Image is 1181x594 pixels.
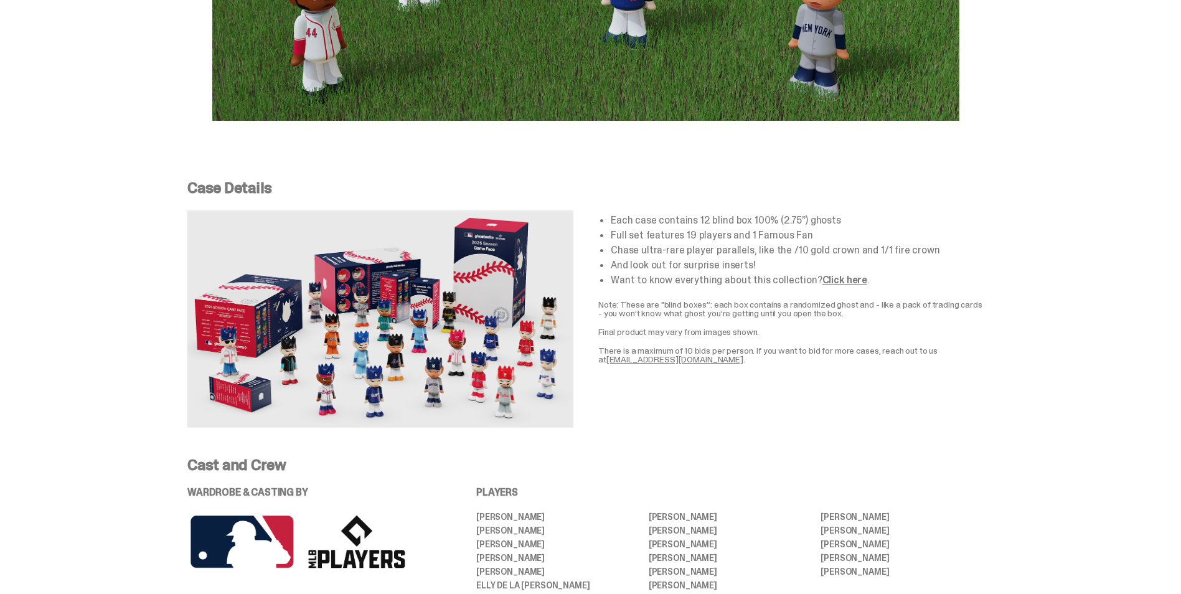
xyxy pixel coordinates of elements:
p: Final product may vary from images shown. [598,328,984,336]
li: [PERSON_NAME] [649,554,812,562]
li: [PERSON_NAME] [649,567,812,576]
li: [PERSON_NAME] [649,581,812,590]
li: Elly De La [PERSON_NAME] [476,581,640,590]
li: [PERSON_NAME] [476,512,640,521]
li: [PERSON_NAME] [821,512,984,521]
li: [PERSON_NAME] [476,540,640,549]
p: Cast and Crew [187,458,984,473]
li: [PERSON_NAME] [821,554,984,562]
p: WARDROBE & CASTING BY [187,488,441,497]
li: And look out for surprise inserts! [611,260,984,270]
p: PLAYERS [476,488,984,497]
p: Case Details [187,181,984,196]
li: Full set features 19 players and 1 Famous Fan [611,230,984,240]
li: [PERSON_NAME] [649,526,812,535]
a: [EMAIL_ADDRESS][DOMAIN_NAME] [606,354,743,365]
li: [PERSON_NAME] [649,512,812,521]
li: Chase ultra-rare player parallels, like the /10 gold crown and 1/1 fire crown [611,245,984,255]
li: [PERSON_NAME] [821,540,984,549]
li: [PERSON_NAME] [476,567,640,576]
li: Each case contains 12 blind box 100% (2.75”) ghosts [611,215,984,225]
p: Note: These are "blind boxes”: each box contains a randomized ghost and - like a pack of trading ... [598,300,984,318]
a: Click here [822,273,867,286]
img: Case%20Details.png [187,210,573,428]
li: [PERSON_NAME] [649,540,812,549]
li: Want to know everything about this collection? . [611,275,984,285]
li: [PERSON_NAME] [476,554,640,562]
li: [PERSON_NAME] [476,526,640,535]
li: [PERSON_NAME] [821,526,984,535]
img: MLB%20logos.png [187,512,405,572]
li: [PERSON_NAME] [821,567,984,576]
p: There is a maximum of 10 bids per person. If you want to bid for more cases, reach out to us at . [598,346,984,364]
